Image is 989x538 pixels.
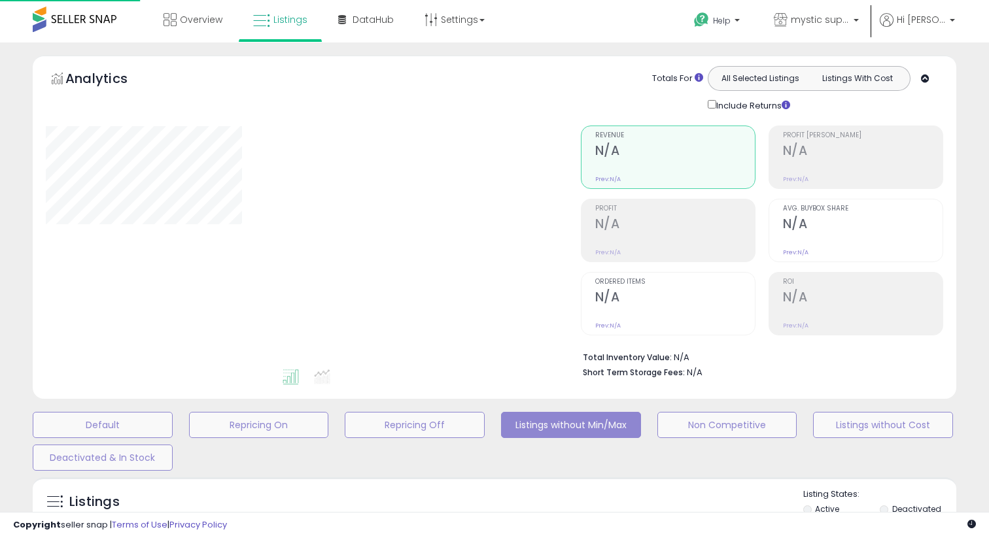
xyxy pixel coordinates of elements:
div: seller snap | | [13,519,227,531]
span: Profit [595,205,755,212]
span: Ordered Items [595,278,755,286]
span: Help [713,15,731,26]
span: Hi [PERSON_NAME] [897,13,946,26]
small: Prev: N/A [595,322,621,329]
h2: N/A [595,143,755,161]
button: Repricing On [189,412,329,438]
span: Profit [PERSON_NAME] [783,132,943,139]
span: Overview [180,13,222,26]
h2: N/A [595,216,755,234]
a: Help [684,2,753,42]
i: Get Help [693,12,710,28]
small: Prev: N/A [783,248,808,256]
button: Listings With Cost [808,70,906,87]
span: Listings [273,13,307,26]
h2: N/A [783,143,943,161]
small: Prev: N/A [783,322,808,329]
span: DataHub [353,13,394,26]
button: All Selected Listings [712,70,809,87]
h2: N/A [595,290,755,307]
li: N/A [583,348,933,364]
button: Listings without Min/Max [501,412,641,438]
span: mystic supply [791,13,850,26]
b: Short Term Storage Fees: [583,367,685,378]
span: ROI [783,278,943,286]
button: Deactivated & In Stock [33,445,173,471]
a: Hi [PERSON_NAME] [880,13,955,42]
small: Prev: N/A [595,248,621,256]
button: Non Competitive [657,412,797,438]
span: Revenue [595,132,755,139]
span: N/A [687,366,703,378]
div: Totals For [652,73,703,85]
b: Total Inventory Value: [583,352,672,363]
small: Prev: N/A [595,175,621,183]
small: Prev: N/A [783,175,808,183]
button: Repricing Off [345,412,485,438]
div: Include Returns [698,97,806,112]
h2: N/A [783,290,943,307]
h2: N/A [783,216,943,234]
button: Listings without Cost [813,412,953,438]
strong: Copyright [13,518,61,531]
h5: Analytics [65,69,153,91]
span: Avg. Buybox Share [783,205,943,212]
button: Default [33,412,173,438]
